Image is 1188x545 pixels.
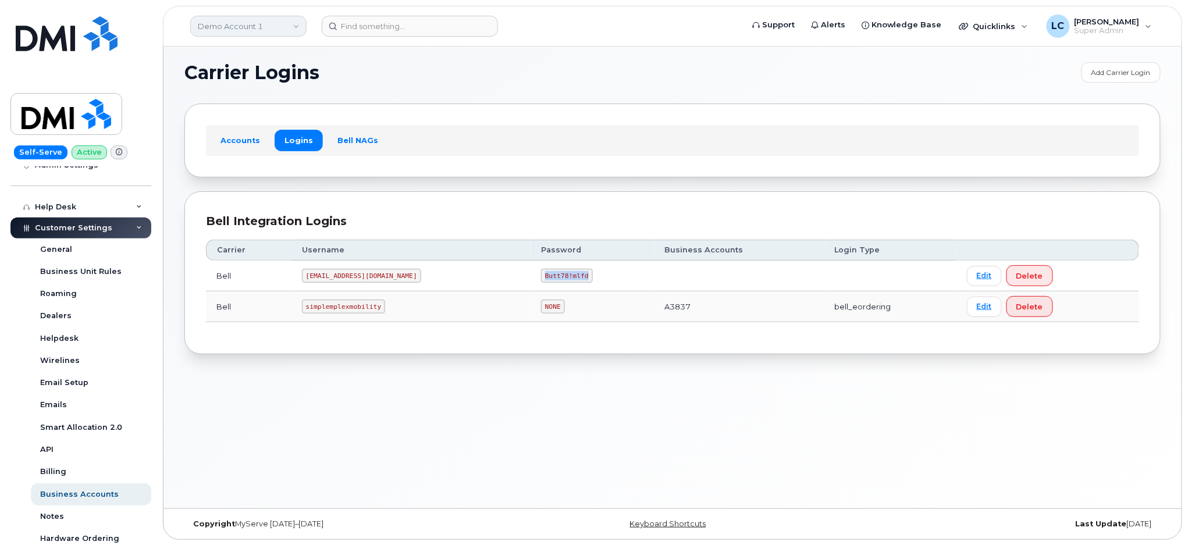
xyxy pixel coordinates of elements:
[629,519,706,528] a: Keyboard Shortcuts
[206,291,291,322] td: Bell
[824,291,956,322] td: bell_eordering
[1006,296,1053,317] button: Delete
[655,240,824,261] th: Business Accounts
[206,240,291,261] th: Carrier
[302,300,385,314] code: simplemplexmobility
[206,261,291,291] td: Bell
[291,240,531,261] th: Username
[835,519,1161,529] div: [DATE]
[531,240,655,261] th: Password
[328,130,388,151] a: Bell NAGs
[1082,62,1161,83] a: Add Carrier Login
[211,130,270,151] a: Accounts
[275,130,323,151] a: Logins
[967,297,1002,317] a: Edit
[541,269,593,283] code: Butt78!mlfd
[541,300,565,314] code: NONE
[206,213,1139,230] div: Bell Integration Logins
[302,269,421,283] code: [EMAIL_ADDRESS][DOMAIN_NAME]
[655,291,824,322] td: A3837
[824,240,956,261] th: Login Type
[967,266,1002,286] a: Edit
[1016,301,1043,312] span: Delete
[184,64,319,81] span: Carrier Logins
[1016,270,1043,282] span: Delete
[184,519,510,529] div: MyServe [DATE]–[DATE]
[1006,265,1053,286] button: Delete
[1076,519,1127,528] strong: Last Update
[193,519,235,528] strong: Copyright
